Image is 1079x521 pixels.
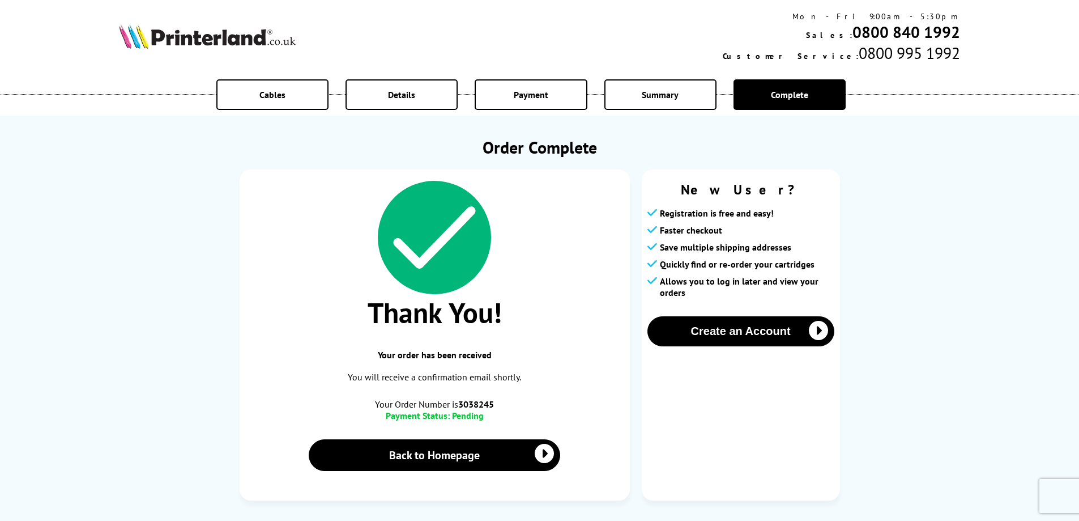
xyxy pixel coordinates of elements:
button: Create an Account [647,316,834,346]
a: Back to Homepage [309,439,561,471]
span: Registration is free and easy! [660,207,774,219]
span: 0800 995 1992 [859,43,960,63]
div: Mon - Fri 9:00am - 5:30pm [723,11,960,22]
p: You will receive a confirmation email shortly. [251,370,619,385]
span: Payment Status: [386,410,450,421]
span: New User? [647,181,834,198]
span: Customer Service: [723,51,859,61]
span: Thank You! [251,294,619,331]
span: Complete [771,89,808,100]
span: Summary [642,89,679,100]
span: Pending [452,410,484,421]
h1: Order Complete [240,136,840,158]
span: Your Order Number is [251,399,619,410]
span: Quickly find or re-order your cartridges [660,259,814,270]
span: Save multiple shipping addresses [660,242,791,253]
span: Details [388,89,415,100]
span: Allows you to log in later and view your orders [660,276,834,298]
b: 3038245 [458,399,494,410]
a: 0800 840 1992 [852,22,960,43]
span: Your order has been received [251,349,619,361]
span: Payment [514,89,548,100]
span: Faster checkout [660,225,722,236]
span: Sales: [806,30,852,40]
img: Printerland Logo [119,24,296,49]
span: Cables [259,89,285,100]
